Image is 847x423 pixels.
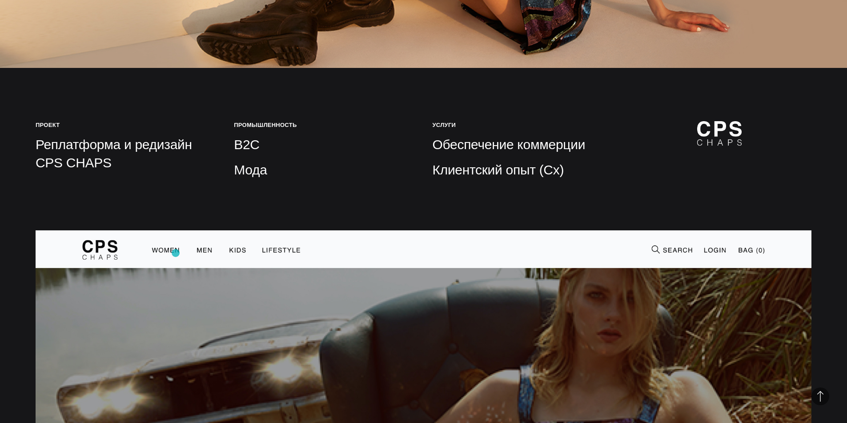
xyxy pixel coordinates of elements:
[234,162,267,177] font: Мода
[433,122,456,128] font: Услуги
[36,137,192,170] font: Реплатформа и редизайн CPS CHAPS
[433,162,564,177] font: Клиентский опыт (Cx)
[36,122,60,128] font: Проект
[234,122,297,128] font: Промышленность
[234,137,259,152] font: B2C
[433,137,586,152] font: Обеспечение коммерции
